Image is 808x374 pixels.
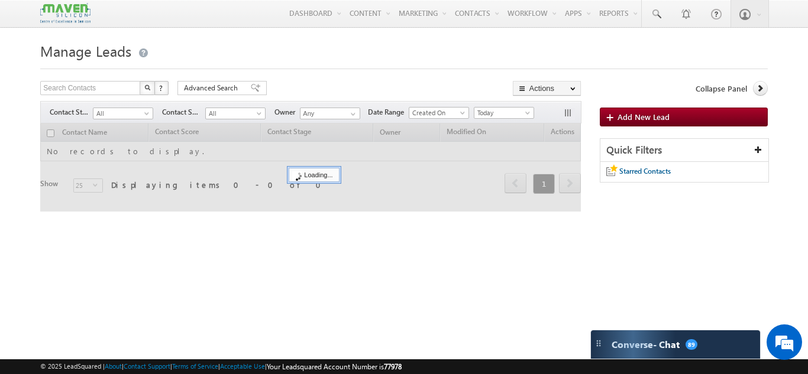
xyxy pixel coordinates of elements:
span: Contact Source [162,107,205,118]
button: ? [154,81,169,95]
img: Custom Logo [40,3,90,24]
span: Contact Stage [50,107,93,118]
span: © 2025 LeadSquared | | | | | [40,361,402,372]
button: Actions [513,81,581,96]
span: Created On [409,108,466,118]
span: All [93,108,150,119]
a: Created On [409,107,469,119]
div: Loading... [289,168,339,182]
span: Date Range [368,107,409,118]
a: Terms of Service [172,362,218,370]
span: Your Leadsquared Account Number is [267,362,402,371]
a: All [205,108,266,119]
span: 89 [686,339,697,350]
input: Type to Search [300,108,360,119]
a: Contact Support [124,362,170,370]
span: Starred Contacts [619,167,671,175]
div: Quick Filters [600,139,768,162]
span: Advanced Search [184,83,241,93]
span: ? [159,83,164,93]
span: Owner [274,107,300,118]
a: Acceptable Use [220,362,265,370]
span: Today [474,108,531,118]
a: Show All Items [344,108,359,120]
a: Today [474,107,534,119]
span: 77978 [384,362,402,371]
a: About [105,362,122,370]
img: carter-drag [594,339,603,348]
a: All [93,108,153,119]
span: Collapse Panel [696,83,747,94]
span: Manage Leads [40,41,131,60]
img: Search [144,84,150,90]
span: Add New Lead [618,112,670,122]
span: All [206,108,262,119]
